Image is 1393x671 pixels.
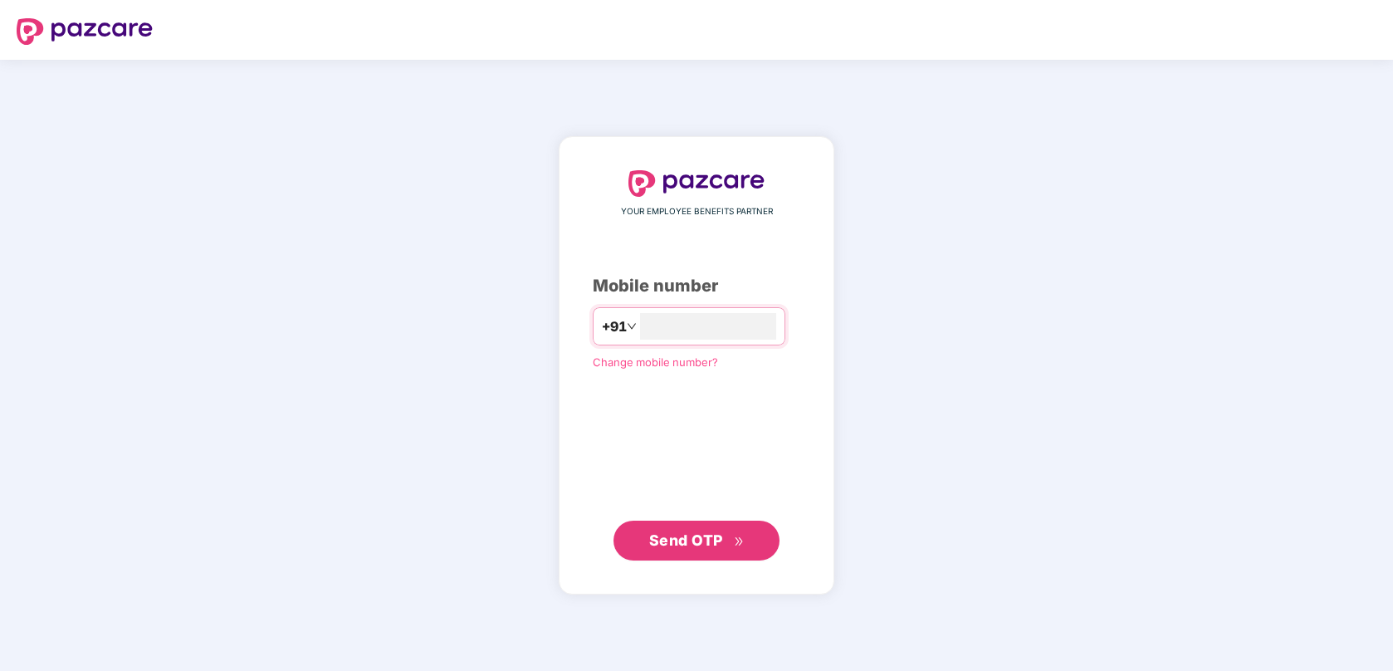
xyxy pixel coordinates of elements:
img: logo [17,18,153,45]
button: Send OTPdouble-right [613,521,780,561]
div: Mobile number [593,273,800,299]
a: Change mobile number? [593,355,718,369]
span: +91 [602,316,627,337]
img: logo [628,170,765,197]
span: YOUR EMPLOYEE BENEFITS PARTNER [621,205,773,218]
span: double-right [734,536,745,547]
span: down [627,321,637,331]
span: Send OTP [649,531,723,549]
